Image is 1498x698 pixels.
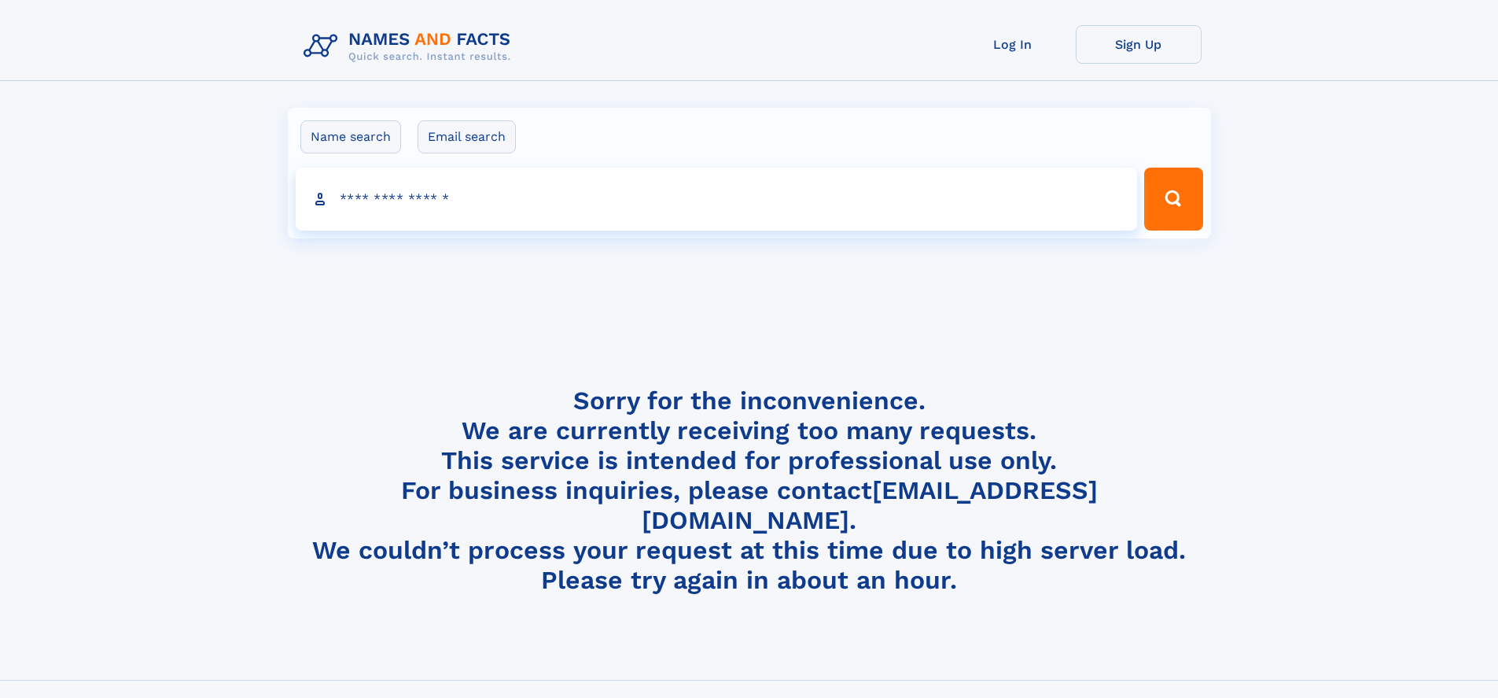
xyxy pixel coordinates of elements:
[297,386,1202,596] h4: Sorry for the inconvenience. We are currently receiving too many requests. This service is intend...
[296,168,1138,231] input: search input
[297,25,524,68] img: Logo Names and Facts
[1076,25,1202,64] a: Sign Up
[950,25,1076,64] a: Log In
[418,120,516,153] label: Email search
[642,475,1098,535] a: [EMAIL_ADDRESS][DOMAIN_NAME]
[300,120,401,153] label: Name search
[1144,168,1202,231] button: Search Button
